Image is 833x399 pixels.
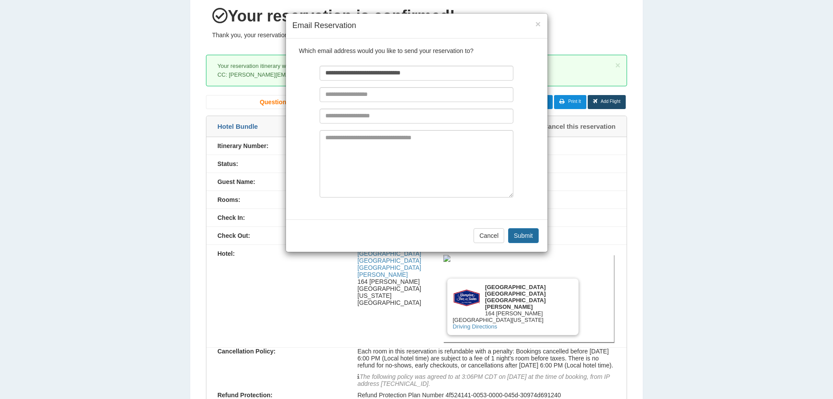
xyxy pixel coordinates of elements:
[508,228,539,243] button: Submit
[535,19,540,28] button: ×
[293,20,541,32] h4: Email Reservation
[474,228,504,243] button: Cancel
[299,47,534,54] p: Which email address would you like to send your reservation to?
[20,6,38,14] span: Help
